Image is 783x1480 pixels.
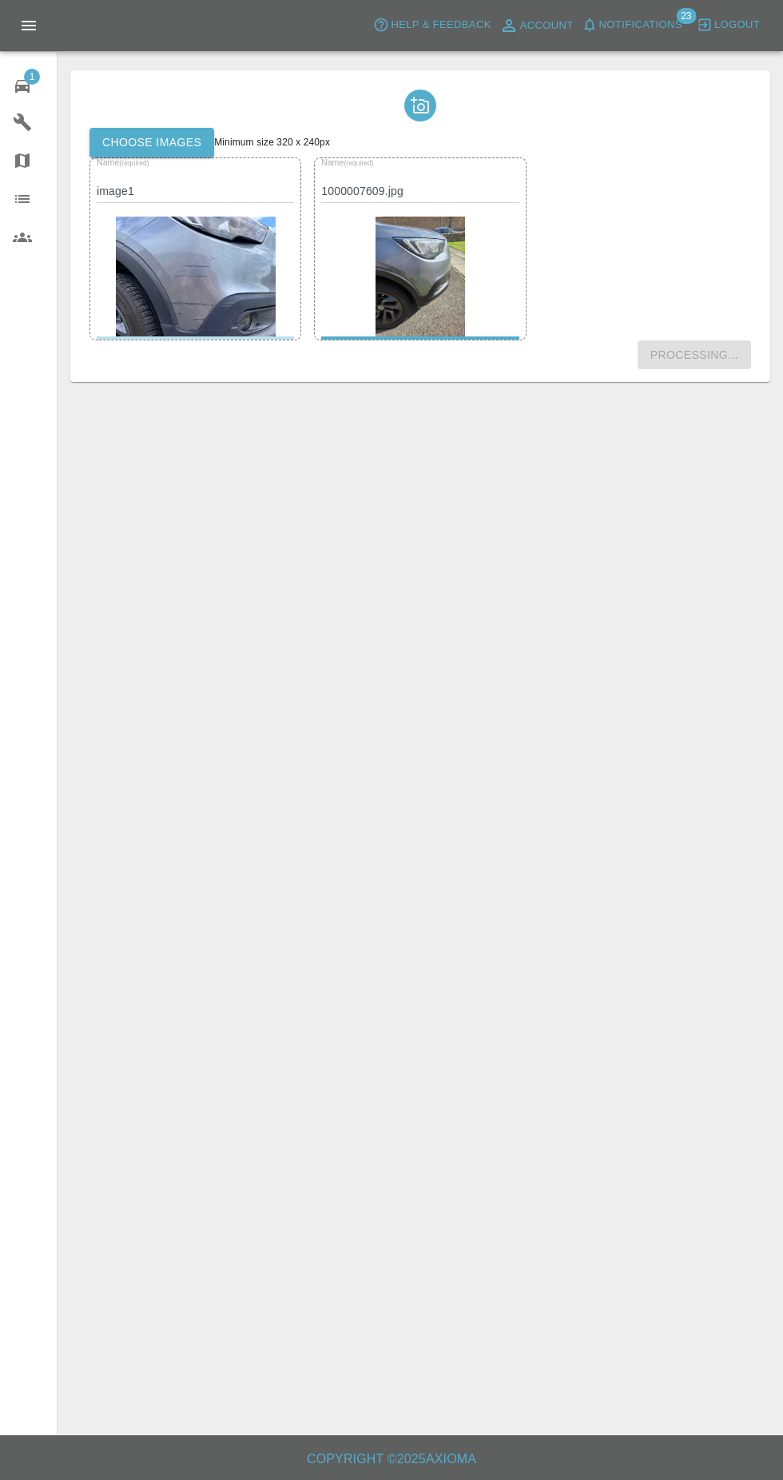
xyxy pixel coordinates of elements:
[714,16,760,34] span: Logout
[119,159,149,166] small: (required)
[391,16,491,34] span: Help & Feedback
[321,157,374,167] span: Name
[599,16,682,34] span: Notifications
[676,8,696,24] span: 23
[495,13,578,38] a: Account
[693,13,764,38] button: Logout
[214,137,330,148] span: Minimum size 320 x 240px
[10,6,48,45] button: Open drawer
[97,157,149,167] span: Name
[89,128,214,157] label: Choose images
[520,17,574,35] span: Account
[578,13,686,38] button: Notifications
[13,1448,770,1470] h6: Copyright © 2025 Axioma
[369,13,495,38] button: Help & Feedback
[24,69,40,85] span: 1
[344,159,374,166] small: (required)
